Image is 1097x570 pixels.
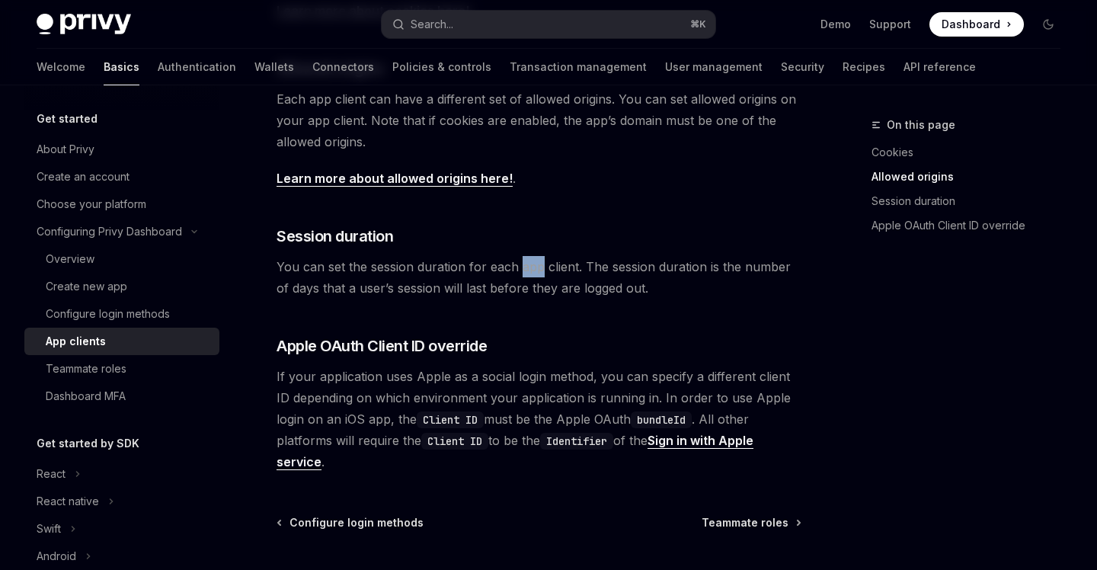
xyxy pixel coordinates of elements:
[631,411,692,428] code: bundleId
[46,277,127,296] div: Create new app
[24,328,219,355] a: App clients
[158,49,236,85] a: Authentication
[1036,12,1060,37] button: Toggle dark mode
[277,168,801,189] span: .
[312,49,374,85] a: Connectors
[421,433,488,450] code: Client ID
[411,15,453,34] div: Search...
[510,49,647,85] a: Transaction management
[24,136,219,163] a: About Privy
[277,226,393,247] span: Session duration
[872,140,1073,165] a: Cookies
[872,189,1073,213] a: Session duration
[24,543,219,570] button: Toggle Android section
[665,49,763,85] a: User management
[37,223,182,241] div: Configuring Privy Dashboard
[37,465,66,483] div: React
[24,460,219,488] button: Toggle React section
[37,195,146,213] div: Choose your platform
[24,488,219,515] button: Toggle React native section
[46,332,106,351] div: App clients
[277,366,801,472] span: If your application uses Apple as a social login method, you can specify a different client ID de...
[540,433,613,450] code: Identifier
[37,434,139,453] h5: Get started by SDK
[24,163,219,191] a: Create an account
[104,49,139,85] a: Basics
[37,547,76,565] div: Android
[929,12,1024,37] a: Dashboard
[24,273,219,300] a: Create new app
[24,191,219,218] a: Choose your platform
[277,335,487,357] span: Apple OAuth Client ID override
[904,49,976,85] a: API reference
[24,300,219,328] a: Configure login methods
[37,110,98,128] h5: Get started
[46,305,170,323] div: Configure login methods
[37,520,61,538] div: Swift
[37,168,130,186] div: Create an account
[417,411,484,428] code: Client ID
[690,18,706,30] span: ⌘ K
[46,360,126,378] div: Teammate roles
[887,116,955,134] span: On this page
[24,245,219,273] a: Overview
[24,218,219,245] button: Toggle Configuring Privy Dashboard section
[872,213,1073,238] a: Apple OAuth Client ID override
[254,49,294,85] a: Wallets
[277,88,801,152] span: Each app client can have a different set of allowed origins. You can set allowed origins on your ...
[37,492,99,511] div: React native
[277,256,801,299] span: You can set the session duration for each app client. The session duration is the number of days ...
[781,49,824,85] a: Security
[24,383,219,410] a: Dashboard MFA
[942,17,1000,32] span: Dashboard
[46,387,126,405] div: Dashboard MFA
[869,17,911,32] a: Support
[46,250,94,268] div: Overview
[37,140,94,159] div: About Privy
[872,165,1073,189] a: Allowed origins
[24,515,219,543] button: Toggle Swift section
[382,11,715,38] button: Open search
[37,14,131,35] img: dark logo
[37,49,85,85] a: Welcome
[277,171,513,187] a: Learn more about allowed origins here!
[820,17,851,32] a: Demo
[843,49,885,85] a: Recipes
[24,355,219,383] a: Teammate roles
[392,49,491,85] a: Policies & controls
